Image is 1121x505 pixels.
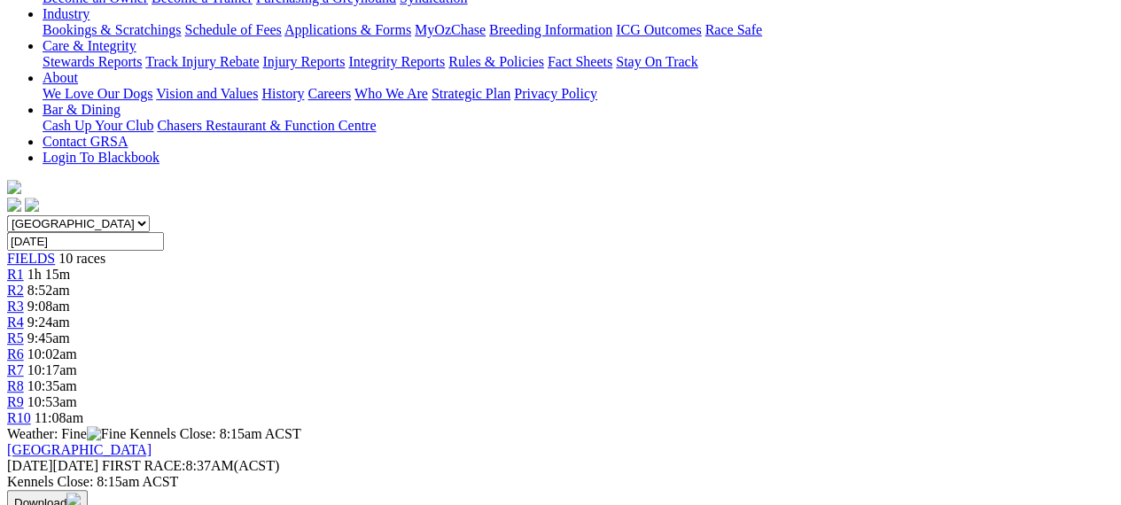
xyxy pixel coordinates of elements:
a: Strategic Plan [432,86,510,101]
img: Fine [87,426,126,442]
span: 1h 15m [27,267,70,282]
span: FIRST RACE: [102,458,185,473]
span: 10:53am [27,394,77,409]
a: Careers [307,86,351,101]
div: Kennels Close: 8:15am ACST [7,474,1114,490]
span: 11:08am [35,410,83,425]
a: FIELDS [7,251,55,266]
span: [DATE] [7,458,53,473]
div: Care & Integrity [43,54,1114,70]
a: ICG Outcomes [616,22,701,37]
img: twitter.svg [25,198,39,212]
a: Integrity Reports [348,54,445,69]
div: About [43,86,1114,102]
a: R1 [7,267,24,282]
div: Industry [43,22,1114,38]
a: MyOzChase [415,22,486,37]
span: 10:17am [27,362,77,377]
span: 9:45am [27,330,70,346]
span: 9:24am [27,315,70,330]
a: Stay On Track [616,54,697,69]
a: R3 [7,299,24,314]
a: Rules & Policies [448,54,544,69]
a: Contact GRSA [43,134,128,149]
a: R5 [7,330,24,346]
span: Weather: Fine [7,426,129,441]
span: 10:02am [27,346,77,361]
img: facebook.svg [7,198,21,212]
input: Select date [7,232,164,251]
span: 8:52am [27,283,70,298]
a: R4 [7,315,24,330]
a: Race Safe [705,22,761,37]
a: Privacy Policy [514,86,597,101]
a: R9 [7,394,24,409]
a: Bar & Dining [43,102,121,117]
a: Schedule of Fees [184,22,281,37]
a: We Love Our Dogs [43,86,152,101]
img: logo-grsa-white.png [7,180,21,194]
span: Kennels Close: 8:15am ACST [129,426,300,441]
span: 9:08am [27,299,70,314]
a: [GEOGRAPHIC_DATA] [7,442,152,457]
a: History [261,86,304,101]
a: R7 [7,362,24,377]
a: Vision and Values [156,86,258,101]
a: R8 [7,378,24,393]
a: About [43,70,78,85]
a: Injury Reports [262,54,345,69]
a: Applications & Forms [284,22,411,37]
a: Login To Blackbook [43,150,160,165]
a: Breeding Information [489,22,612,37]
a: R2 [7,283,24,298]
a: Who We Are [354,86,428,101]
a: R10 [7,410,31,425]
a: Fact Sheets [548,54,612,69]
a: Care & Integrity [43,38,136,53]
span: [DATE] [7,458,98,473]
span: 8:37AM(ACST) [102,458,279,473]
a: Stewards Reports [43,54,142,69]
a: Industry [43,6,90,21]
a: Bookings & Scratchings [43,22,181,37]
a: R6 [7,346,24,361]
span: 10 races [58,251,105,266]
a: Cash Up Your Club [43,118,153,133]
span: 10:35am [27,378,77,393]
div: Bar & Dining [43,118,1114,134]
a: Track Injury Rebate [145,54,259,69]
a: Chasers Restaurant & Function Centre [157,118,376,133]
